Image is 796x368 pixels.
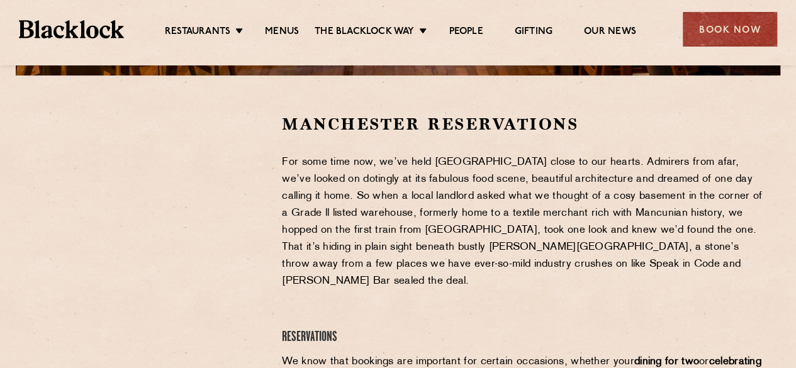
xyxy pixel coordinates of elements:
strong: dining for two [634,357,699,367]
p: For some time now, we’ve held [GEOGRAPHIC_DATA] close to our hearts. Admirers from afar, we’ve lo... [282,154,765,290]
a: Menus [265,26,299,40]
h4: Reservations [282,329,765,346]
div: Book Now [683,12,777,47]
a: Our News [584,26,636,40]
a: Restaurants [165,26,230,40]
h2: Manchester Reservations [282,113,765,135]
a: The Blacklock Way [315,26,414,40]
img: BL_Textured_Logo-footer-cropped.svg [19,20,124,38]
a: People [449,26,483,40]
iframe: OpenTable make booking widget [77,113,218,303]
a: Gifting [515,26,552,40]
